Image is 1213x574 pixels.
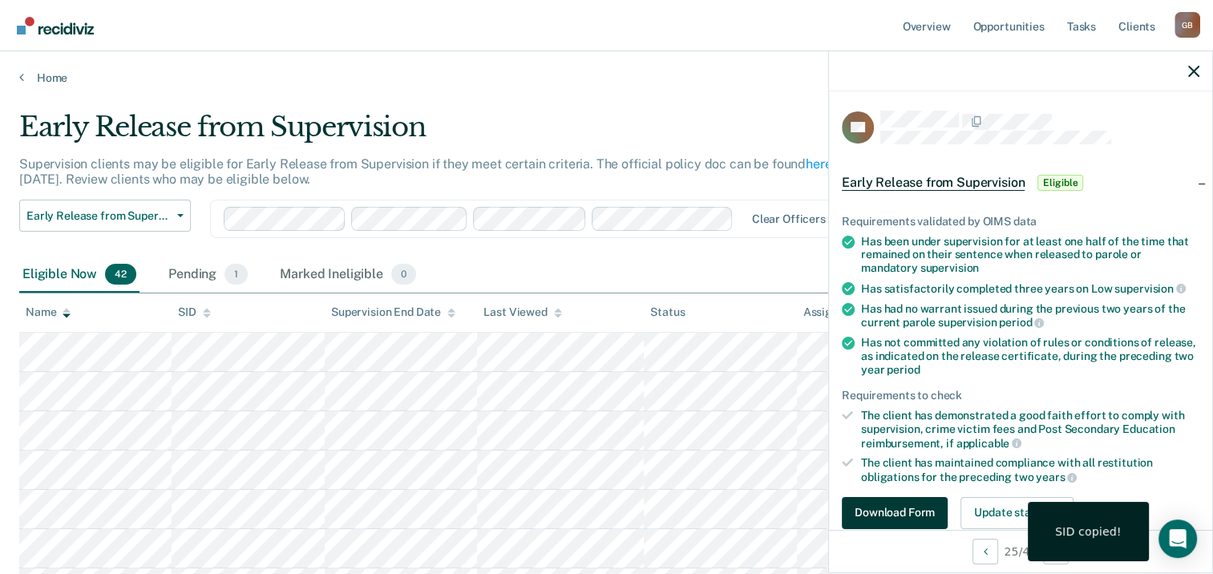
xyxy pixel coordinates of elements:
span: years [1036,471,1077,483]
p: Supervision clients may be eligible for Early Release from Supervision if they meet certain crite... [19,156,883,187]
span: supervision [920,261,979,274]
div: The client has maintained compliance with all restitution obligations for the preceding two [861,456,1199,483]
div: Requirements to check [842,389,1199,402]
div: Has satisfactorily completed three years on Low [861,281,1199,296]
div: Has not committed any violation of rules or conditions of release, as indicated on the release ce... [861,336,1199,376]
div: Supervision End Date [331,305,455,319]
img: Recidiviz [17,17,94,34]
span: period [999,316,1044,329]
span: period [887,363,920,376]
div: Status [650,305,685,319]
div: Pending [165,257,251,293]
button: Profile dropdown button [1175,12,1200,38]
div: Eligible Now [19,257,139,293]
span: supervision [1114,282,1185,295]
span: 1 [224,264,248,285]
span: 42 [105,264,136,285]
div: The client has demonstrated a good faith effort to comply with supervision, crime victim fees and... [861,409,1199,450]
div: G B [1175,12,1200,38]
div: Early Release from Supervision [19,111,929,156]
div: Open Intercom Messenger [1158,519,1197,558]
span: applicable [956,437,1021,450]
div: Requirements validated by OIMS data [842,215,1199,228]
div: Marked Ineligible [277,257,419,293]
div: Name [26,305,71,319]
span: 0 [391,264,416,285]
a: Home [19,71,1194,85]
span: Early Release from Supervision [842,175,1025,191]
div: SID [178,305,211,319]
a: here [806,156,831,172]
span: Eligible [1037,175,1083,191]
button: Previous Opportunity [972,539,998,564]
div: Has had no warrant issued during the previous two years of the current parole supervision [861,302,1199,329]
div: SID copied! [1055,524,1122,539]
div: Has been under supervision for at least one half of the time that remained on their sentence when... [861,235,1199,275]
button: Download Form [842,497,948,529]
div: Assigned to [803,305,879,319]
div: Last Viewed [483,305,561,319]
div: Early Release from SupervisionEligible [829,157,1212,208]
span: Early Release from Supervision [26,209,171,223]
div: 25 / 42 [829,530,1212,572]
button: Update status [960,497,1074,529]
div: Clear officers [752,212,826,226]
a: Navigate to form link [842,497,954,529]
